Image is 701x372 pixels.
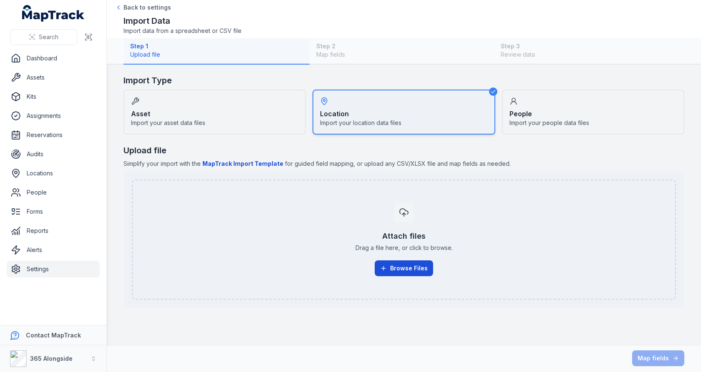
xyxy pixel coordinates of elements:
[320,119,401,127] span: Import your location data files
[7,50,100,67] a: Dashboard
[124,27,242,35] span: Import data from a spreadsheet or CSV file
[26,332,81,339] strong: Contact MapTrack
[7,203,100,220] a: Forms
[130,50,303,59] span: Upload file
[509,109,532,119] strong: People
[115,3,171,12] a: Back to settings
[7,222,100,239] a: Reports
[131,109,150,119] strong: Asset
[124,15,242,27] h2: Import Data
[22,5,85,22] a: MapTrack
[375,260,433,276] button: Browse Files
[7,69,100,86] a: Assets
[202,160,283,167] b: MapTrack Import Template
[7,165,100,182] a: Locations
[124,75,684,86] h2: Import Type
[124,160,684,168] span: Simplify your import with the for guided field mapping, or upload any CSV/XLSX file and map field...
[7,242,100,258] a: Alerts
[7,261,100,277] a: Settings
[30,355,73,362] strong: 365 Alongside
[131,119,205,127] span: Import your asset data files
[356,244,453,252] span: Drag a file here, or click to browse.
[124,39,310,65] button: Step 1Upload file
[124,3,171,12] span: Back to settings
[39,33,58,41] span: Search
[7,107,100,124] a: Assignments
[10,29,77,45] button: Search
[7,146,100,162] a: Audits
[509,119,589,127] span: Import your people data files
[130,42,303,50] strong: Step 1
[7,127,100,143] a: Reservations
[382,230,426,242] h3: Attach files
[7,88,100,105] a: Kits
[7,184,100,201] a: People
[124,145,684,156] h2: Upload file
[320,109,349,119] strong: Location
